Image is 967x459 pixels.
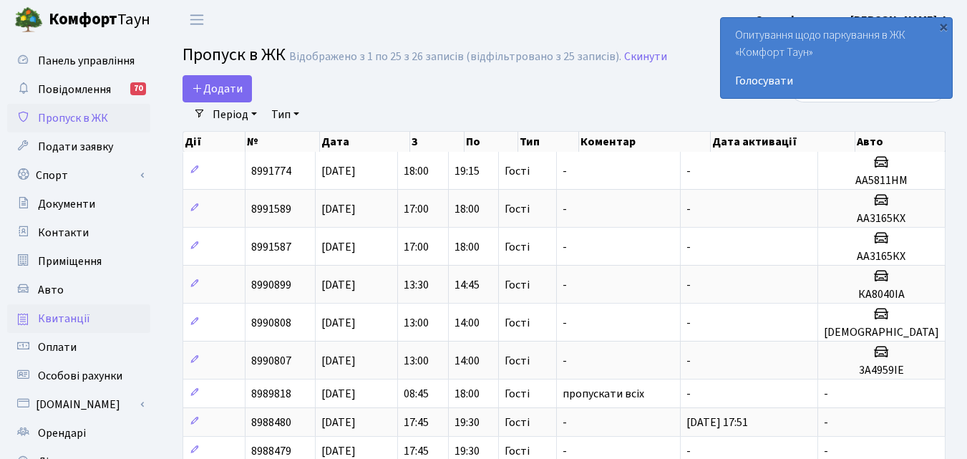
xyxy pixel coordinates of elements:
span: 19:30 [455,443,480,459]
span: 13:30 [404,277,429,293]
span: 17:45 [404,443,429,459]
span: [DATE] [321,201,356,217]
span: [DATE] 17:51 [686,415,748,430]
span: Гості [505,317,530,329]
a: Квитанції [7,304,150,333]
th: № [246,132,320,152]
span: Гості [505,203,530,215]
th: З [410,132,464,152]
span: - [824,443,828,459]
a: Голосувати [735,72,938,90]
span: - [563,315,567,331]
span: - [563,163,567,179]
span: 8991589 [251,201,291,217]
span: - [686,386,691,402]
b: Сиром'ятникова [PERSON_NAME]. І. [755,12,950,28]
th: Коментар [579,132,711,152]
a: [DOMAIN_NAME] [7,390,150,419]
span: Оплати [38,339,77,355]
a: Період [207,102,263,127]
a: Авто [7,276,150,304]
span: Подати заявку [38,139,113,155]
span: 17:00 [404,239,429,255]
span: - [824,386,828,402]
span: [DATE] [321,353,356,369]
a: Контакти [7,218,150,247]
h5: АА3165КХ [824,250,939,264]
th: Тип [518,132,579,152]
a: Подати заявку [7,132,150,161]
span: [DATE] [321,315,356,331]
span: [DATE] [321,277,356,293]
span: Особові рахунки [38,368,122,384]
span: 8988479 [251,443,291,459]
th: Дата [320,132,410,152]
a: Орендарі [7,419,150,448]
span: 8988480 [251,415,291,430]
th: Дата активації [711,132,855,152]
img: logo.png [14,6,43,34]
span: 08:45 [404,386,429,402]
span: - [686,353,691,369]
a: Сиром'ятникова [PERSON_NAME]. І. [755,11,950,29]
h5: АА3165КХ [824,212,939,226]
a: Додати [183,75,252,102]
a: Спорт [7,161,150,190]
span: Гості [505,241,530,253]
span: 14:00 [455,353,480,369]
span: Гості [505,355,530,367]
th: По [465,132,518,152]
span: 19:15 [455,163,480,179]
a: Панель управління [7,47,150,75]
span: Приміщення [38,253,102,269]
span: 18:00 [404,163,429,179]
div: Опитування щодо паркування в ЖК «Комфорт Таун» [721,18,952,98]
span: - [563,443,567,459]
span: Орендарі [38,425,86,441]
span: 18:00 [455,201,480,217]
a: Повідомлення70 [7,75,150,104]
span: [DATE] [321,386,356,402]
a: Скинути [624,50,667,64]
span: 8990899 [251,277,291,293]
span: Гості [505,165,530,177]
div: 70 [130,82,146,95]
span: [DATE] [321,443,356,459]
h5: 3А4959ІЕ [824,364,939,377]
span: Пропуск в ЖК [38,110,108,126]
span: Повідомлення [38,82,111,97]
span: - [563,239,567,255]
span: Додати [192,81,243,97]
a: Тип [266,102,305,127]
span: 13:00 [404,353,429,369]
span: Авто [38,282,64,298]
b: Комфорт [49,8,117,31]
span: 19:30 [455,415,480,430]
span: [DATE] [321,415,356,430]
span: 8990808 [251,315,291,331]
span: 14:00 [455,315,480,331]
a: Особові рахунки [7,362,150,390]
span: 8990807 [251,353,291,369]
span: - [563,415,567,430]
span: 14:45 [455,277,480,293]
h5: АА5811НМ [824,174,939,188]
span: Гості [505,388,530,400]
span: - [686,443,691,459]
a: Пропуск в ЖК [7,104,150,132]
span: - [686,315,691,331]
span: 17:45 [404,415,429,430]
span: - [824,415,828,430]
span: 17:00 [404,201,429,217]
span: - [563,353,567,369]
span: 8989818 [251,386,291,402]
span: - [686,239,691,255]
span: Документи [38,196,95,212]
span: 18:00 [455,386,480,402]
span: 18:00 [455,239,480,255]
span: [DATE] [321,239,356,255]
span: Таун [49,8,150,32]
span: 8991774 [251,163,291,179]
a: Документи [7,190,150,218]
div: Відображено з 1 по 25 з 26 записів (відфільтровано з 25 записів). [289,50,621,64]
